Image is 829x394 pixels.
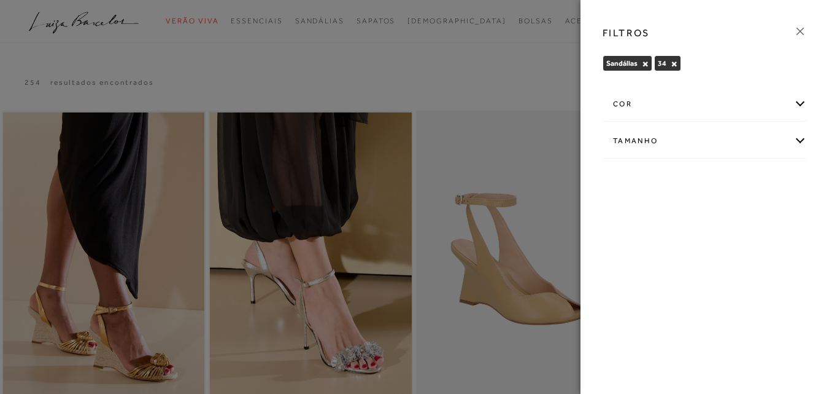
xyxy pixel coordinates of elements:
[603,88,806,120] div: cor
[658,59,666,68] span: 34
[603,125,806,157] div: Tamanho
[642,60,649,68] button: Sandálias Close
[671,60,677,68] button: 34 Close
[606,59,638,68] span: Sandálias
[603,26,650,40] h3: FILTROS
